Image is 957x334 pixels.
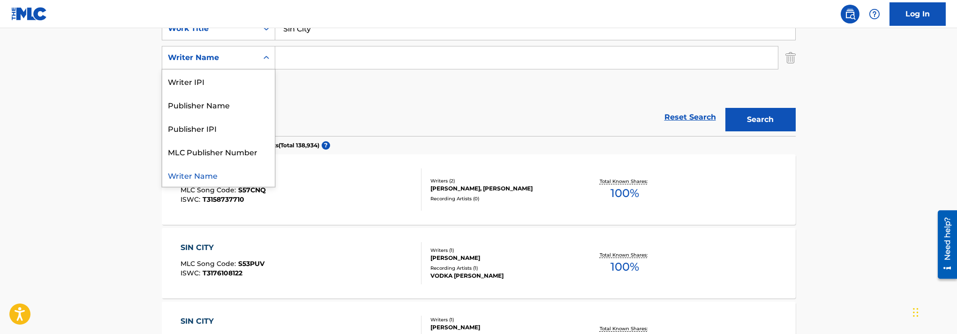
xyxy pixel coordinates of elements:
[162,17,796,136] form: Search Form
[203,269,242,277] span: T3176108122
[322,141,330,150] span: ?
[430,184,572,193] div: [PERSON_NAME], [PERSON_NAME]
[600,325,650,332] p: Total Known Shares:
[181,242,264,253] div: SIN CITY
[430,272,572,280] div: VODKA [PERSON_NAME]
[162,163,275,187] div: Writer Name
[610,185,639,202] span: 100 %
[841,5,859,23] a: Public Search
[869,8,880,20] img: help
[430,177,572,184] div: Writers ( 2 )
[238,186,266,194] span: S57CNQ
[11,7,47,21] img: MLC Logo
[162,93,275,116] div: Publisher Name
[162,154,796,225] a: SIN CITYMLC Song Code:S57CNQISWC:T3158737710Writers (2)[PERSON_NAME], [PERSON_NAME]Recording Arti...
[430,265,572,272] div: Recording Artists ( 1 )
[162,69,275,93] div: Writer IPI
[910,289,957,334] iframe: Chat Widget
[181,259,238,268] span: MLC Song Code :
[430,195,572,202] div: Recording Artists ( 0 )
[430,323,572,332] div: [PERSON_NAME]
[600,251,650,258] p: Total Known Shares:
[162,228,796,298] a: SIN CITYMLC Song Code:S53PUVISWC:T3176108122Writers (1)[PERSON_NAME]Recording Artists (1)VODKA [P...
[844,8,856,20] img: search
[168,23,252,34] div: Work Title
[725,108,796,131] button: Search
[913,298,919,326] div: Drag
[931,206,957,282] iframe: Resource Center
[181,269,203,277] span: ISWC :
[430,254,572,262] div: [PERSON_NAME]
[660,107,721,128] a: Reset Search
[181,316,262,327] div: SIN CITY
[610,258,639,275] span: 100 %
[785,46,796,69] img: Delete Criterion
[162,140,275,163] div: MLC Publisher Number
[865,5,884,23] div: Help
[181,186,238,194] span: MLC Song Code :
[430,247,572,254] div: Writers ( 1 )
[430,316,572,323] div: Writers ( 1 )
[162,116,275,140] div: Publisher IPI
[600,178,650,185] p: Total Known Shares:
[181,195,203,204] span: ISWC :
[168,52,252,63] div: Writer Name
[203,195,244,204] span: T3158737710
[238,259,264,268] span: S53PUV
[889,2,946,26] a: Log In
